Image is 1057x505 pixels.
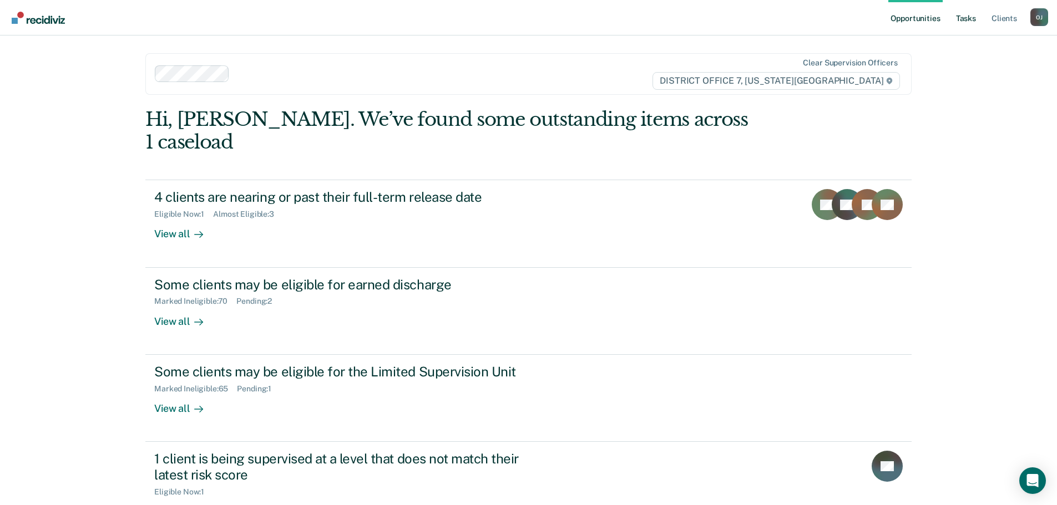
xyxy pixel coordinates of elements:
[154,189,544,205] div: 4 clients are nearing or past their full-term release date
[236,297,281,306] div: Pending : 2
[154,297,236,306] div: Marked Ineligible : 70
[154,393,216,415] div: View all
[154,210,213,219] div: Eligible Now : 1
[145,268,912,355] a: Some clients may be eligible for earned dischargeMarked Ineligible:70Pending:2View all
[803,58,897,68] div: Clear supervision officers
[1030,8,1048,26] div: O J
[154,277,544,293] div: Some clients may be eligible for earned discharge
[1019,467,1046,494] div: Open Intercom Messenger
[154,384,237,394] div: Marked Ineligible : 65
[154,364,544,380] div: Some clients may be eligible for the Limited Supervision Unit
[154,451,544,483] div: 1 client is being supervised at a level that does not match their latest risk score
[154,487,213,497] div: Eligible Now : 1
[1030,8,1048,26] button: Profile dropdown button
[145,108,758,154] div: Hi, [PERSON_NAME]. We’ve found some outstanding items across 1 caseload
[145,180,912,267] a: 4 clients are nearing or past their full-term release dateEligible Now:1Almost Eligible:3View all
[154,306,216,328] div: View all
[145,355,912,442] a: Some clients may be eligible for the Limited Supervision UnitMarked Ineligible:65Pending:1View all
[213,210,283,219] div: Almost Eligible : 3
[12,12,65,24] img: Recidiviz
[237,384,280,394] div: Pending : 1
[653,72,899,90] span: DISTRICT OFFICE 7, [US_STATE][GEOGRAPHIC_DATA]
[154,219,216,241] div: View all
